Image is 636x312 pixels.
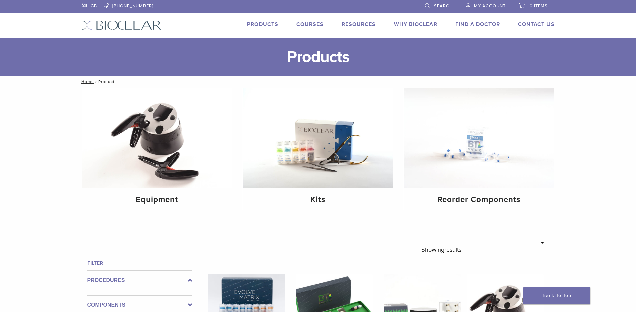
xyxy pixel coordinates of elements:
h4: Kits [248,193,388,206]
a: Why Bioclear [394,21,437,28]
h4: Equipment [88,193,227,206]
a: Reorder Components [404,88,554,210]
a: Find A Doctor [455,21,500,28]
span: Search [434,3,453,9]
img: Reorder Components [404,88,554,188]
img: Kits [243,88,393,188]
a: Courses [296,21,324,28]
label: Procedures [87,276,192,284]
h4: Reorder Components [409,193,548,206]
a: Products [247,21,278,28]
p: Showing results [421,243,461,257]
img: Bioclear [82,20,161,30]
nav: Products [77,76,560,88]
h4: Filter [87,259,192,267]
img: Equipment [82,88,232,188]
span: My Account [474,3,506,9]
label: Components [87,301,192,309]
a: Resources [342,21,376,28]
span: / [94,80,98,83]
a: Home [79,79,94,84]
a: Equipment [82,88,232,210]
a: Kits [243,88,393,210]
a: Contact Us [518,21,555,28]
span: 0 items [530,3,548,9]
a: Back To Top [523,287,590,304]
